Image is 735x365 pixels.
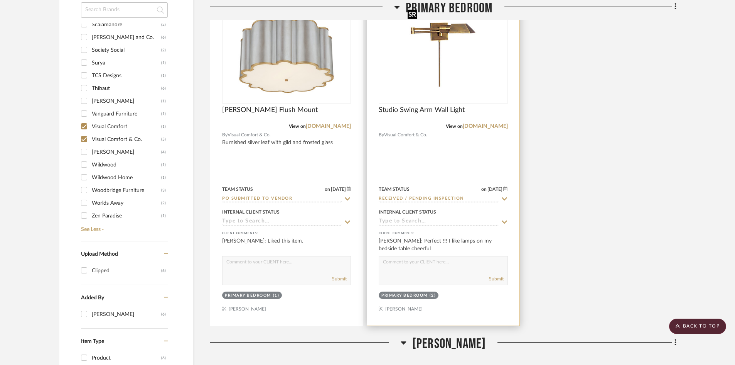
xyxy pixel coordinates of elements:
span: Visual Comfort & Co. [228,131,271,139]
img: Markos Grande Flush Mount [238,6,335,103]
img: Studio Swing Arm Wall Light [405,6,482,103]
button: Submit [332,275,347,282]
a: [DOMAIN_NAME] [306,124,351,129]
div: (5) [161,133,166,146]
span: Upload Method [81,251,118,257]
div: [PERSON_NAME] [92,146,161,158]
div: (1) [161,95,166,107]
div: Wildwood [92,159,161,171]
span: [DATE] [487,187,503,192]
span: on [325,187,330,192]
div: (3) [161,184,166,197]
div: Primary Bedroom [225,293,271,299]
div: (2) [161,197,166,209]
div: [PERSON_NAME] [92,95,161,107]
span: Studio Swing Arm Wall Light [379,106,465,114]
div: [PERSON_NAME] [92,308,161,321]
scroll-to-top-button: BACK TO TOP [669,319,726,334]
span: [PERSON_NAME] Flush Mount [222,106,318,114]
span: View on [446,124,463,129]
div: (2) [161,19,166,31]
div: [PERSON_NAME]: Liked this item. [222,237,351,253]
div: TCS Designs [92,70,161,82]
a: [DOMAIN_NAME] [463,124,508,129]
div: (6) [161,265,166,277]
div: Zen Paradise [92,210,161,222]
div: (6) [161,308,166,321]
input: Type to Search… [379,218,498,226]
div: (1) [161,159,166,171]
span: By [379,131,384,139]
div: Society Social [92,44,161,56]
div: (4) [161,146,166,158]
div: (6) [161,82,166,95]
div: (1) [161,70,166,82]
div: Scalamandre [92,19,161,31]
div: Worlds Away [92,197,161,209]
div: Surya [92,57,161,69]
div: (1) [273,293,280,299]
div: (2) [430,293,436,299]
div: (1) [161,121,166,133]
div: Vanguard Furniture [92,108,161,120]
span: By [222,131,228,139]
div: (6) [161,352,166,364]
input: Search Brands [81,2,168,18]
div: (1) [161,171,166,184]
span: Item Type [81,339,104,344]
div: Team Status [379,186,410,193]
span: [PERSON_NAME] [412,336,486,352]
a: See Less - [79,221,168,233]
div: (2) [161,44,166,56]
span: Visual Comfort & Co. [384,131,427,139]
div: Clipped [92,265,161,277]
div: Wildwood Home [92,171,161,184]
span: on [481,187,487,192]
div: 0 [379,6,507,103]
span: View on [289,124,306,129]
div: Visual Comfort [92,121,161,133]
div: Visual Comfort & Co. [92,133,161,146]
div: (1) [161,108,166,120]
div: Internal Client Status [379,209,436,216]
div: Thibaut [92,82,161,95]
div: Primary Bedroom [381,293,428,299]
div: Product [92,352,161,364]
div: Woodbridge Furniture [92,184,161,197]
div: [PERSON_NAME]: Perfect !!! I like lamps on my bedside table cheerful [379,237,507,253]
span: Added By [81,295,104,300]
input: Type to Search… [379,195,498,203]
div: (6) [161,31,166,44]
span: [DATE] [330,187,347,192]
div: Team Status [222,186,253,193]
div: Internal Client Status [222,209,280,216]
button: Submit [489,275,504,282]
div: (1) [161,57,166,69]
input: Type to Search… [222,195,342,203]
div: (1) [161,210,166,222]
div: [PERSON_NAME] and Co. [92,31,161,44]
input: Type to Search… [222,218,342,226]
